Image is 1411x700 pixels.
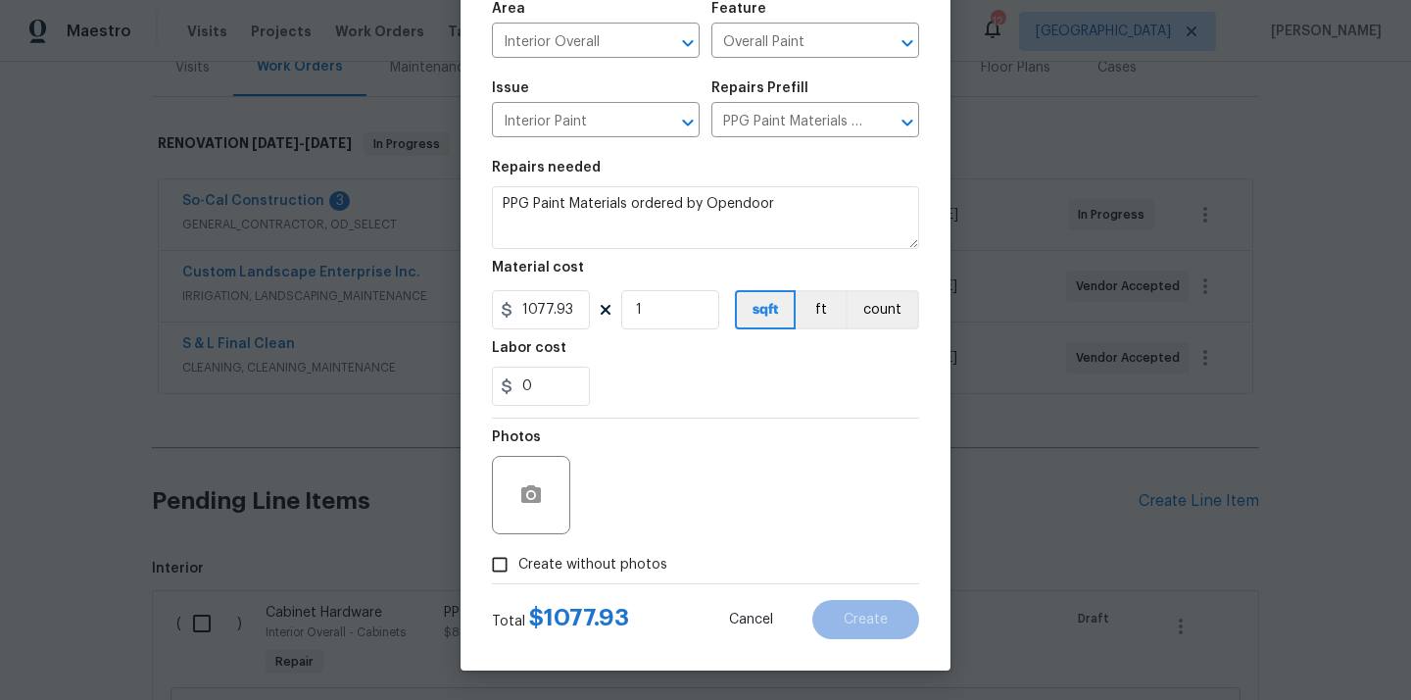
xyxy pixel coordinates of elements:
[846,290,919,329] button: count
[529,606,629,629] span: $ 1077.93
[492,430,541,444] h5: Photos
[492,81,529,95] h5: Issue
[492,608,629,631] div: Total
[674,29,702,57] button: Open
[812,600,919,639] button: Create
[735,290,796,329] button: sqft
[894,109,921,136] button: Open
[492,341,566,355] h5: Labor cost
[492,161,601,175] h5: Repairs needed
[698,600,804,639] button: Cancel
[844,613,888,627] span: Create
[492,186,919,249] textarea: PPG Paint Materials ordered by Opendoor
[492,261,584,275] h5: Material cost
[711,81,808,95] h5: Repairs Prefill
[674,109,702,136] button: Open
[492,2,525,16] h5: Area
[894,29,921,57] button: Open
[796,290,846,329] button: ft
[711,2,766,16] h5: Feature
[729,613,773,627] span: Cancel
[518,555,667,575] span: Create without photos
